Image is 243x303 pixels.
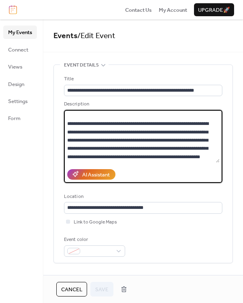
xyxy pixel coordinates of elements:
[64,193,221,201] div: Location
[198,6,230,14] span: Upgrade 🚀
[77,28,115,43] span: / Edit Event
[8,63,22,71] span: Views
[3,43,37,56] a: Connect
[56,282,87,297] button: Cancel
[64,75,221,83] div: Title
[194,3,234,16] button: Upgrade🚀
[8,80,24,88] span: Design
[3,60,37,73] a: Views
[3,77,37,90] a: Design
[3,95,37,107] a: Settings
[3,26,37,39] a: My Events
[64,273,98,281] span: Date and time
[61,286,82,294] span: Cancel
[8,46,28,54] span: Connect
[64,61,99,69] span: Event details
[64,236,124,244] div: Event color
[8,97,28,105] span: Settings
[159,6,187,14] a: My Account
[9,5,17,14] img: logo
[8,28,32,37] span: My Events
[3,112,37,125] a: Form
[67,169,115,180] button: AI Assistant
[125,6,152,14] a: Contact Us
[82,171,110,179] div: AI Assistant
[53,28,77,43] a: Events
[74,218,117,226] span: Link to Google Maps
[64,100,221,108] div: Description
[8,114,21,122] span: Form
